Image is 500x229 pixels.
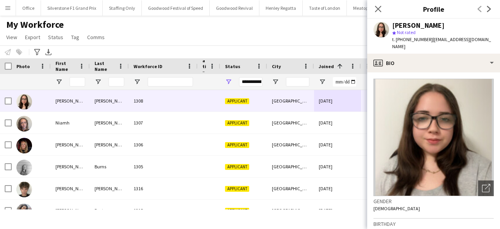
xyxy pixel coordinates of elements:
[225,98,249,104] span: Applicant
[90,200,129,221] div: Bastos
[16,160,32,175] img: Sarah Burns
[225,63,240,69] span: Status
[267,156,314,177] div: [GEOGRAPHIC_DATA]
[367,4,500,14] h3: Profile
[103,0,142,16] button: Staffing Only
[314,200,361,221] div: [DATE]
[16,63,30,69] span: Photo
[392,36,491,49] span: | [EMAIL_ADDRESS][DOMAIN_NAME]
[16,204,32,219] img: Barbara Bastos
[6,19,64,31] span: My Workforce
[90,156,129,177] div: Burns
[129,90,198,112] div: 1308
[129,112,198,133] div: 1307
[6,34,17,41] span: View
[16,138,32,153] img: Rebecca Oliver
[16,182,32,197] img: Alexander Burch
[90,112,129,133] div: [PERSON_NAME]
[129,178,198,199] div: 1316
[16,116,32,132] img: Niamh Winmill
[225,142,249,148] span: Applicant
[225,164,249,170] span: Applicant
[397,29,416,35] span: Not rated
[373,206,420,211] span: [DEMOGRAPHIC_DATA]
[314,90,361,112] div: [DATE]
[55,60,76,72] span: First Name
[22,32,43,42] a: Export
[129,156,198,177] div: 1305
[3,32,20,42] a: View
[286,77,309,87] input: City Filter Input
[267,112,314,133] div: [GEOGRAPHIC_DATA]
[44,47,53,57] app-action-btn: Export XLSX
[95,78,102,85] button: Open Filter Menu
[84,32,108,42] a: Comms
[68,32,82,42] a: Tag
[392,22,445,29] div: [PERSON_NAME]
[225,186,249,192] span: Applicant
[319,63,334,69] span: Joined
[314,156,361,177] div: [DATE]
[373,198,494,205] h3: Gender
[134,63,162,69] span: Workforce ID
[142,0,210,16] button: Goodwood Festival of Speed
[51,200,90,221] div: [PERSON_NAME]
[367,54,500,72] div: Bio
[267,200,314,221] div: [GEOGRAPHIC_DATA]
[225,208,249,214] span: Applicant
[55,78,62,85] button: Open Filter Menu
[32,47,42,57] app-action-btn: Advanced filters
[51,134,90,155] div: [PERSON_NAME]
[129,200,198,221] div: 1315
[314,178,361,199] div: [DATE]
[48,34,63,41] span: Status
[95,60,115,72] span: Last Name
[319,78,326,85] button: Open Filter Menu
[373,79,494,196] img: Crew avatar or photo
[148,77,193,87] input: Workforce ID Filter Input
[392,36,433,42] span: t. [PHONE_NUMBER]
[90,90,129,112] div: [PERSON_NAME]
[225,78,232,85] button: Open Filter Menu
[225,120,249,126] span: Applicant
[347,0,379,16] button: Meatopia
[51,112,90,133] div: Niamh
[51,156,90,177] div: [PERSON_NAME]
[373,220,494,227] h3: Birthday
[272,63,281,69] span: City
[267,90,314,112] div: [GEOGRAPHIC_DATA]
[303,0,347,16] button: Taste of London
[90,134,129,155] div: [PERSON_NAME]
[16,94,32,110] img: Kaitlyn Gasper
[109,77,124,87] input: Last Name Filter Input
[51,90,90,112] div: [PERSON_NAME]
[25,34,40,41] span: Export
[16,0,41,16] button: Office
[129,134,198,155] div: 1306
[314,112,361,133] div: [DATE]
[267,134,314,155] div: [GEOGRAPHIC_DATA]
[90,178,129,199] div: [PERSON_NAME]
[87,34,105,41] span: Comms
[272,78,279,85] button: Open Filter Menu
[267,178,314,199] div: [GEOGRAPHIC_DATA]
[333,77,356,87] input: Joined Filter Input
[51,178,90,199] div: [PERSON_NAME]
[478,180,494,196] div: Open photos pop-in
[45,32,66,42] a: Status
[134,78,141,85] button: Open Filter Menu
[71,34,79,41] span: Tag
[202,52,206,81] span: Rating
[41,0,103,16] button: Silverstone F1 Grand Prix
[314,134,361,155] div: [DATE]
[210,0,259,16] button: Goodwood Revival
[70,77,85,87] input: First Name Filter Input
[259,0,303,16] button: Henley Regatta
